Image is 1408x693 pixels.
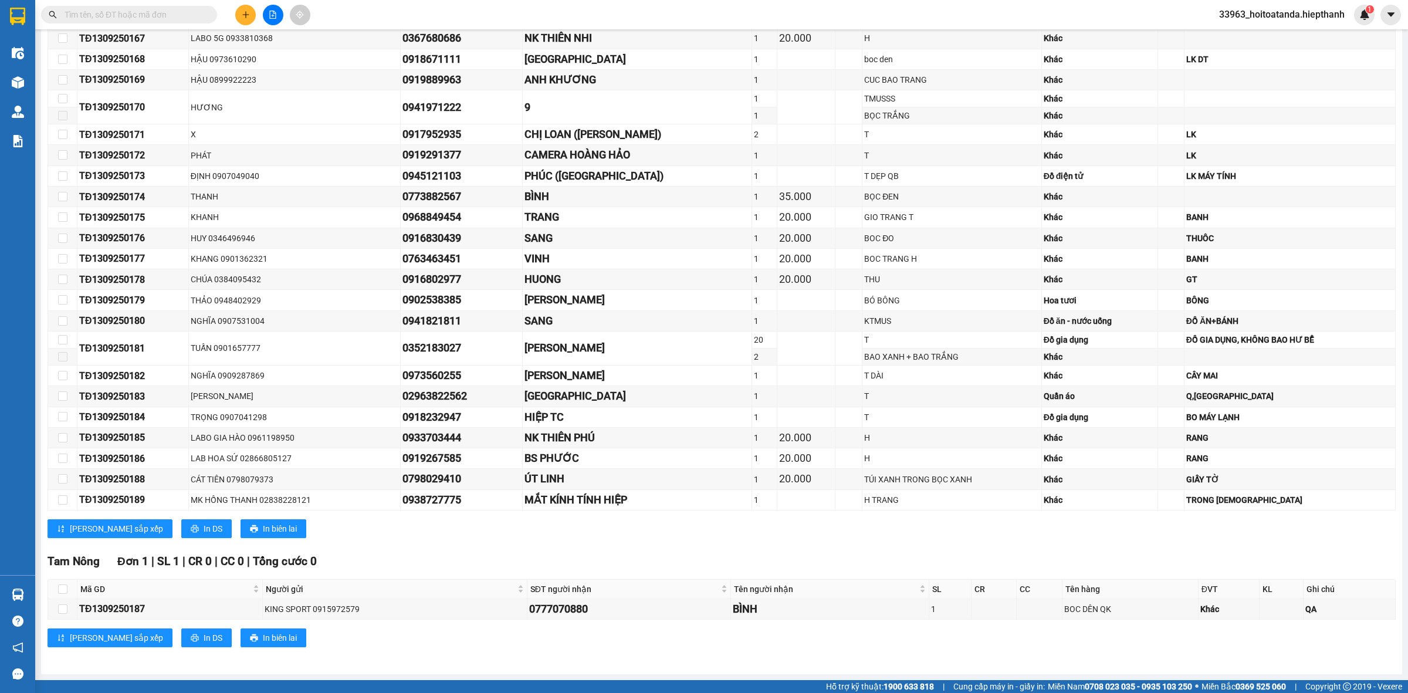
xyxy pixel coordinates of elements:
[1044,473,1156,486] div: Khác
[191,53,398,66] div: HẬU 0973610290
[79,190,187,204] div: TĐ1309250174
[864,431,1040,444] div: H
[1186,53,1393,66] div: LK DT
[290,5,310,25] button: aim
[523,407,752,428] td: HIỆP TC
[1044,411,1156,424] div: Đồ gia dụng
[864,190,1040,203] div: BỌC ĐEN
[12,589,24,601] img: warehouse-icon
[79,389,187,404] div: TĐ1309250183
[1186,390,1393,403] div: Q,[GEOGRAPHIC_DATA]
[402,340,520,356] div: 0352183027
[524,388,749,404] div: [GEOGRAPHIC_DATA]
[402,409,520,425] div: 0918232947
[1186,149,1393,162] div: LK
[523,124,752,145] td: CHỊ LOAN (THANH HÒA)
[49,11,57,19] span: search
[1186,333,1393,346] div: ĐỒ GIA DỤNG, KHÔNG BAO HƯ BỂ
[754,73,775,86] div: 1
[77,90,189,124] td: TĐ1309250170
[1044,232,1156,245] div: Khác
[1044,493,1156,506] div: Khác
[191,369,398,382] div: NGHĨA 0909287869
[864,473,1040,486] div: TÚI XANH TRONG BỌC XANH
[523,332,752,366] td: NGỌC HUYỀN
[77,448,189,469] td: TĐ1309250186
[1044,431,1156,444] div: Khác
[191,411,398,424] div: TRỌNG 0907041298
[1386,9,1396,20] span: caret-down
[77,469,189,489] td: TĐ1309250188
[250,634,258,643] span: printer
[191,252,398,265] div: KHANG 0901362321
[401,407,523,428] td: 0918232947
[754,149,775,162] div: 1
[77,187,189,207] td: TĐ1309250174
[242,11,250,19] span: plus
[77,145,189,165] td: TĐ1309250172
[1044,109,1156,122] div: Khác
[1044,190,1156,203] div: Khác
[48,628,172,647] button: sort-ascending[PERSON_NAME] sắp xếp
[191,525,199,534] span: printer
[864,390,1040,403] div: T
[401,228,523,249] td: 0916830439
[754,32,775,45] div: 1
[191,128,398,141] div: X
[401,311,523,332] td: 0941821811
[401,448,523,469] td: 0919267585
[524,340,749,356] div: [PERSON_NAME]
[1044,315,1156,327] div: Đồ ăn - nước uống
[1044,73,1156,86] div: Khác
[77,332,189,366] td: TĐ1309250181
[1044,452,1156,465] div: Khác
[401,386,523,407] td: 02963822562
[523,311,752,332] td: SANG
[524,188,749,205] div: BÌNH
[191,190,398,203] div: THANH
[1044,92,1156,105] div: Khác
[77,407,189,428] td: TĐ1309250184
[402,72,520,88] div: 0919889963
[864,333,1040,346] div: T
[754,452,775,465] div: 1
[523,187,752,207] td: BÌNH
[754,252,775,265] div: 1
[77,386,189,407] td: TĐ1309250183
[1186,170,1393,182] div: LK MÁY TÍNH
[523,228,752,249] td: SANG
[77,49,189,70] td: TĐ1309250168
[1044,390,1156,403] div: Quần áo
[523,49,752,70] td: MINH GIANG
[1366,5,1374,13] sup: 1
[1044,369,1156,382] div: Khác
[779,450,833,466] div: 20.000
[191,390,398,403] div: [PERSON_NAME]
[864,211,1040,224] div: GIO TRANG T
[779,230,833,246] div: 20.000
[79,251,187,266] div: TĐ1309250177
[402,126,520,143] div: 0917952935
[754,170,775,182] div: 1
[754,493,775,506] div: 1
[12,106,24,118] img: warehouse-icon
[1044,149,1156,162] div: Khác
[402,209,520,225] div: 0968849454
[1186,473,1393,486] div: GIẤY TỜ
[864,149,1040,162] div: T
[1044,333,1156,346] div: Đồ gia dụng
[864,493,1040,506] div: H TRANG
[117,555,148,568] span: Đơn 1
[401,207,523,228] td: 0968849454
[191,149,398,162] div: PHÁT
[79,127,187,142] div: TĐ1309250171
[191,493,398,506] div: MK HỒNG THANH 02838228121
[79,451,187,466] div: TĐ1309250186
[524,271,749,288] div: HUONG
[77,166,189,187] td: TĐ1309250173
[523,366,752,386] td: DƯƠNG KÍA
[524,30,749,46] div: NK THIÊN NHI
[1186,431,1393,444] div: RANG
[864,73,1040,86] div: CUC BAO TRANG
[1186,273,1393,286] div: GT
